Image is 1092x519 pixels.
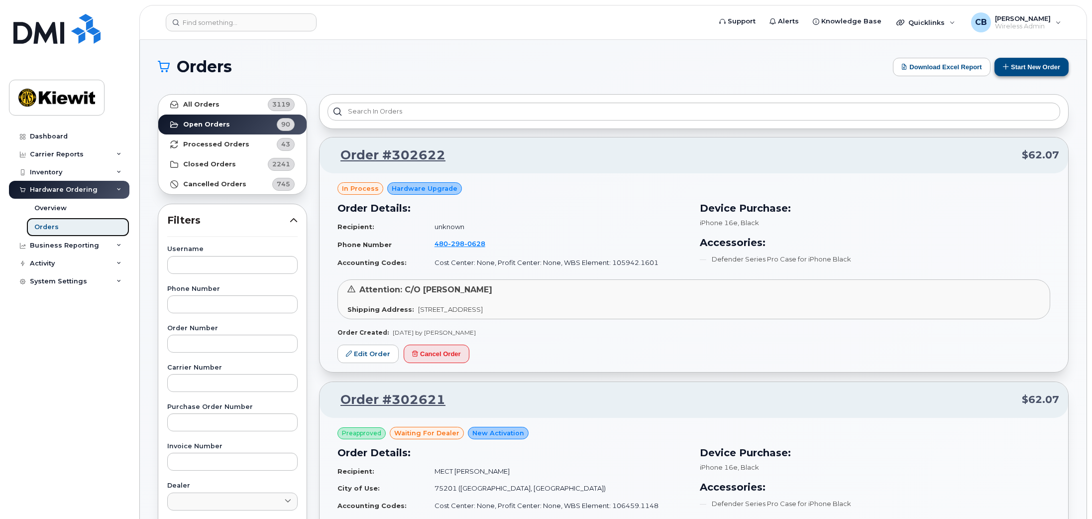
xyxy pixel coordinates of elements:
[435,240,497,248] a: 4802980628
[426,480,688,497] td: 75201 ([GEOGRAPHIC_DATA], [GEOGRAPHIC_DATA])
[700,255,1050,264] li: Defender Series Pro Case for iPhone Black
[158,174,307,194] a: Cancelled Orders745
[337,223,374,231] strong: Recipient:
[994,58,1069,76] button: Start New Order
[700,201,1050,216] h3: Device Purchase:
[448,240,464,248] span: 298
[328,391,445,409] a: Order #302621
[337,201,688,216] h3: Order Details:
[183,180,246,188] strong: Cancelled Orders
[177,59,232,74] span: Orders
[426,497,688,515] td: Cost Center: None, Profit Center: None, WBS Element: 106459.1148
[472,428,524,438] span: New Activation
[337,502,407,510] strong: Accounting Codes:
[337,484,380,492] strong: City of Use:
[359,285,492,294] span: Attention: C/O [PERSON_NAME]
[1022,148,1059,162] span: $62.07
[1049,476,1085,512] iframe: Messenger Launcher
[337,345,399,363] a: Edit Order
[281,120,290,129] span: 90
[167,443,298,450] label: Invoice Number
[167,246,298,253] label: Username
[183,101,219,109] strong: All Orders
[392,184,457,193] span: Hardware Upgrade
[281,139,290,149] span: 43
[426,463,688,480] td: MECT [PERSON_NAME]
[700,445,1050,460] h3: Device Purchase:
[337,241,392,249] strong: Phone Number
[404,345,469,363] button: Cancel Order
[393,329,476,336] span: [DATE] by [PERSON_NAME]
[342,429,381,438] span: Preapproved
[167,483,298,489] label: Dealer
[167,325,298,332] label: Order Number
[272,100,290,109] span: 3119
[167,404,298,410] label: Purchase Order Number
[418,305,483,313] span: [STREET_ADDRESS]
[435,240,485,248] span: 480
[167,365,298,371] label: Carrier Number
[1022,392,1059,407] span: $62.07
[464,240,485,248] span: 0628
[328,103,1060,121] input: Search in orders
[700,499,1050,509] li: Defender Series Pro Case for iPhone Black
[337,467,374,475] strong: Recipient:
[272,159,290,169] span: 2241
[700,463,738,471] span: iPhone 16e
[337,329,389,336] strong: Order Created:
[158,95,307,115] a: All Orders3119
[738,219,759,227] span: , Black
[328,146,445,164] a: Order #302622
[394,428,459,438] span: waiting for dealer
[893,58,990,76] button: Download Excel Report
[183,121,230,129] strong: Open Orders
[700,480,1050,495] h3: Accessories:
[426,254,688,271] td: Cost Center: None, Profit Center: None, WBS Element: 105942.1601
[183,140,249,148] strong: Processed Orders
[426,218,688,236] td: unknown
[337,259,407,266] strong: Accounting Codes:
[158,134,307,154] a: Processed Orders43
[167,286,298,292] label: Phone Number
[183,160,236,168] strong: Closed Orders
[700,219,738,227] span: iPhone 16e
[337,445,688,460] h3: Order Details:
[277,179,290,189] span: 745
[347,305,414,313] strong: Shipping Address:
[342,184,379,193] span: in process
[158,115,307,134] a: Open Orders90
[700,235,1050,250] h3: Accessories:
[738,463,759,471] span: , Black
[167,213,290,228] span: Filters
[158,154,307,174] a: Closed Orders2241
